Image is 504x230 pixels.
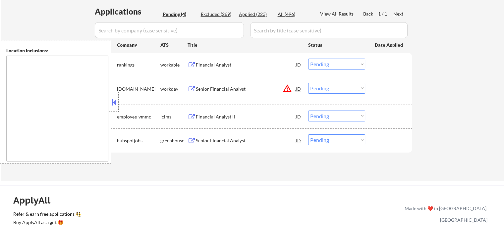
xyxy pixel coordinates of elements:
[160,42,188,48] div: ATS
[95,8,160,16] div: Applications
[363,11,374,17] div: Back
[196,86,296,92] div: Senior Financial Analyst
[160,137,188,144] div: greenhouse
[402,203,487,226] div: Made with ❤️ in [GEOGRAPHIC_DATA], [GEOGRAPHIC_DATA]
[295,59,302,70] div: JD
[393,11,404,17] div: Next
[295,83,302,95] div: JD
[117,137,160,144] div: hubspotjobs
[95,22,244,38] input: Search by company (case sensitive)
[160,114,188,120] div: icims
[320,11,356,17] div: View All Results
[13,212,266,219] a: Refer & earn free applications 👯‍♀️
[188,42,302,48] div: Title
[196,62,296,68] div: Financial Analyst
[201,11,234,18] div: Excluded (269)
[295,134,302,146] div: JD
[196,114,296,120] div: Financial Analyst II
[278,11,311,18] div: All (496)
[6,47,108,54] div: Location Inclusions:
[163,11,196,18] div: Pending (4)
[308,39,365,51] div: Status
[196,137,296,144] div: Senior Financial Analyst
[160,62,188,68] div: workable
[117,62,160,68] div: rankings
[250,22,408,38] input: Search by title (case sensitive)
[117,86,160,92] div: [DOMAIN_NAME]
[13,195,58,206] div: ApplyAll
[295,111,302,122] div: JD
[117,42,160,48] div: Company
[378,11,393,17] div: 1 / 1
[160,86,188,92] div: workday
[13,220,80,225] div: Buy ApplyAll as a gift 🎁
[239,11,272,18] div: Applied (223)
[283,84,292,93] button: warning_amber
[375,42,404,48] div: Date Applied
[13,219,80,227] a: Buy ApplyAll as a gift 🎁
[117,114,160,120] div: employee-vmmc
